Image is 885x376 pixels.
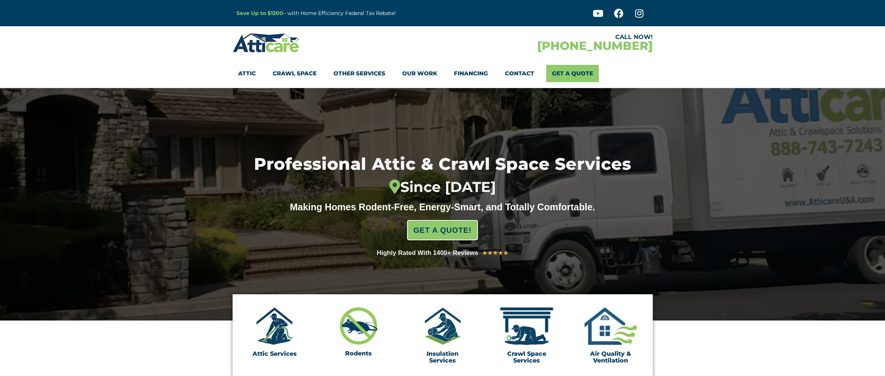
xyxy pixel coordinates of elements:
i: ★ [503,248,508,258]
h1: Professional Attic & Crawl Space Services [215,156,670,196]
div: Since [DATE] [215,179,670,196]
a: Other Services [334,65,385,82]
div: Highly Rated With 1400+ Reviews [377,248,478,258]
a: Attic [238,65,256,82]
a: Attic Services [252,350,297,357]
a: Contact [505,65,534,82]
div: Making Homes Rodent-Free, Energy-Smart, and Totally Comfortable. [276,201,610,213]
a: Crawl Space [273,65,317,82]
a: GET A QUOTE! [407,220,478,240]
a: Rodents [345,350,372,357]
i: ★ [482,248,487,258]
i: ★ [487,248,493,258]
span: GET A QUOTE! [413,223,472,238]
a: Financing [454,65,488,82]
p: – with Home Efficiency Federal Tax Rebate! [236,9,479,18]
a: Crawl Space Services [507,350,546,364]
a: Our Work [402,65,437,82]
a: Save Up to $1200 [236,10,283,16]
i: ★ [498,248,503,258]
nav: Menu [238,65,647,82]
i: ★ [493,248,498,258]
a: Air Quality & Ventilation [590,350,631,364]
a: Get A Quote [546,65,599,82]
div: 5/5 [482,248,508,258]
div: CALL NOW! [443,34,653,40]
a: Insulation Services [427,350,458,364]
